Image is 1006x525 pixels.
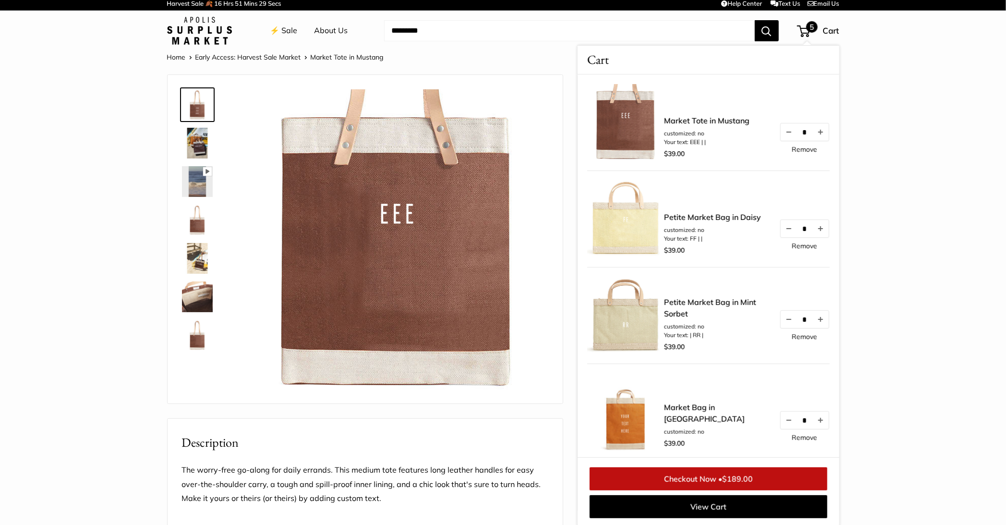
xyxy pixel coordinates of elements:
button: Increase quantity by 1 [812,123,828,141]
input: Quantity [797,128,812,136]
button: Search [755,20,779,41]
button: Decrease quantity by 1 [780,412,797,429]
span: $39.00 [664,342,685,351]
span: $189.00 [722,474,753,484]
a: 5 Cart [798,23,839,38]
span: Cart [823,25,839,36]
a: Checkout Now •$189.00 [590,467,827,490]
a: Remove [792,146,817,153]
a: Market Tote in Mustang [180,126,215,160]
a: ⚡️ Sale [270,24,298,38]
span: Cart [587,50,609,69]
button: Increase quantity by 1 [812,412,828,429]
li: customized: no [664,427,770,436]
a: About Us [315,24,348,38]
span: 5 [806,21,818,33]
p: The worry-free go-along for daily errands. This medium tote features long leather handles for eas... [182,463,548,506]
a: Early Access: Harvest Sale Market [195,53,301,61]
a: Market Tote in Mustang [664,115,750,126]
img: Market Tote in Mustang [182,166,213,197]
img: Market Tote in Mustang [182,205,213,235]
button: Decrease quantity by 1 [780,311,797,328]
a: View Cart [590,495,827,518]
a: Petite Market Bag in Mint Sorbet [664,296,770,319]
input: Quantity [797,416,812,424]
span: $39.00 [664,246,685,255]
img: Market Tote in Mustang [182,128,213,159]
a: Market Tote in Mustang [180,241,215,276]
span: $39.00 [664,149,685,158]
li: Your text: EEE | | [664,138,750,147]
img: customizer-prod [244,89,548,393]
h2: Description [182,433,548,452]
img: Market Tote in Mustang [182,281,213,312]
li: Your text: FF | | [664,234,761,243]
li: customized: no [664,322,770,331]
a: Market Tote in Mustang [180,203,215,237]
button: Increase quantity by 1 [812,220,828,237]
input: Quantity [797,224,812,232]
li: customized: no [664,129,750,138]
img: Market Tote in Mustang [182,243,213,274]
a: Petite Market Bag in Daisy [664,211,761,223]
a: Market Tote in Mustang [180,318,215,353]
img: Apolis: Surplus Market [167,17,232,45]
span: Market Tote in Mustang [311,53,384,61]
a: Market Tote in Mustang [180,164,215,199]
button: Decrease quantity by 1 [780,220,797,237]
li: customized: no [664,226,761,234]
a: Market Bag in [GEOGRAPHIC_DATA] [664,402,770,425]
button: Decrease quantity by 1 [780,123,797,141]
a: Remove [792,434,817,441]
a: Market Tote in Mustang [180,280,215,314]
li: Your text: | RR | [664,331,770,340]
a: Home [167,53,186,61]
button: Increase quantity by 1 [812,311,828,328]
nav: Breadcrumb [167,51,384,63]
input: Search... [384,20,755,41]
img: Market Tote in Mustang [182,89,213,120]
a: Remove [792,243,817,249]
span: $39.00 [664,439,685,448]
img: Market Tote in Mustang [182,320,213,351]
a: Market Tote in Mustang [180,87,215,122]
input: Quantity [797,315,812,323]
a: Remove [792,333,817,340]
